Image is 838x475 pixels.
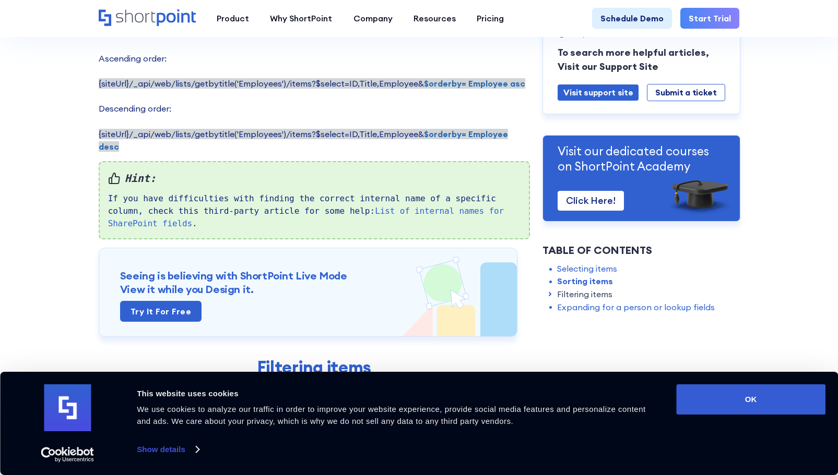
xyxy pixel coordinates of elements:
div: This website uses cookies [137,387,653,400]
div: Company [353,12,393,25]
div: Product [217,12,249,25]
h3: Seeing is believing with ShortPoint Live Mode View it while you Design it. [120,269,496,296]
div: Pricing [477,12,504,25]
strong: $orderby= Employee asc [424,78,525,89]
strong: $orderby= Employee desc [99,129,508,152]
a: Selecting items [557,262,617,275]
a: Schedule Demo [592,8,672,29]
a: Visit support site [558,84,639,100]
a: Company [343,8,403,29]
a: Sorting items [557,275,613,287]
a: Home [99,9,196,27]
a: Why ShortPoint [259,8,343,29]
div: Table of Contents [542,242,740,258]
a: List of internal names for SharePoint fields [108,206,504,228]
a: Click Here! [558,190,624,210]
a: Product [206,8,259,29]
em: Hint: [108,170,521,186]
h2: Filtering items [119,358,510,377]
span: {siteUrl}/_api/web/lists/getbytitle('Employees')/items?$select=ID,Title,Employee& [99,78,525,89]
p: Visit our dedicated courses on ShortPoint Academy [558,143,725,174]
a: Filtering items [557,287,612,300]
div: Resources [414,12,456,25]
p: To search more helpful articles, Visit our Support Site [558,45,725,73]
div: If you have difficulties with finding the correct internal name of a specific column, check this ... [99,161,530,239]
img: logo [44,384,91,431]
a: Usercentrics Cookiebot - opens in a new window [22,447,113,462]
a: Submit a ticket [647,83,725,101]
a: Expanding for a person or lookup fields [557,300,715,313]
span: We use cookies to analyze our traffic in order to improve your website experience, provide social... [137,405,646,425]
button: OK [676,384,825,415]
a: Resources [403,8,466,29]
span: {siteUrl}/_api/web/lists/getbytitle('Employees')/items?$select=ID,Title,Employee& [99,129,508,152]
a: Try it for free [120,301,202,322]
div: Why ShortPoint [270,12,332,25]
a: Pricing [466,8,514,29]
a: Show details [137,442,198,457]
a: Start Trial [680,8,739,29]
